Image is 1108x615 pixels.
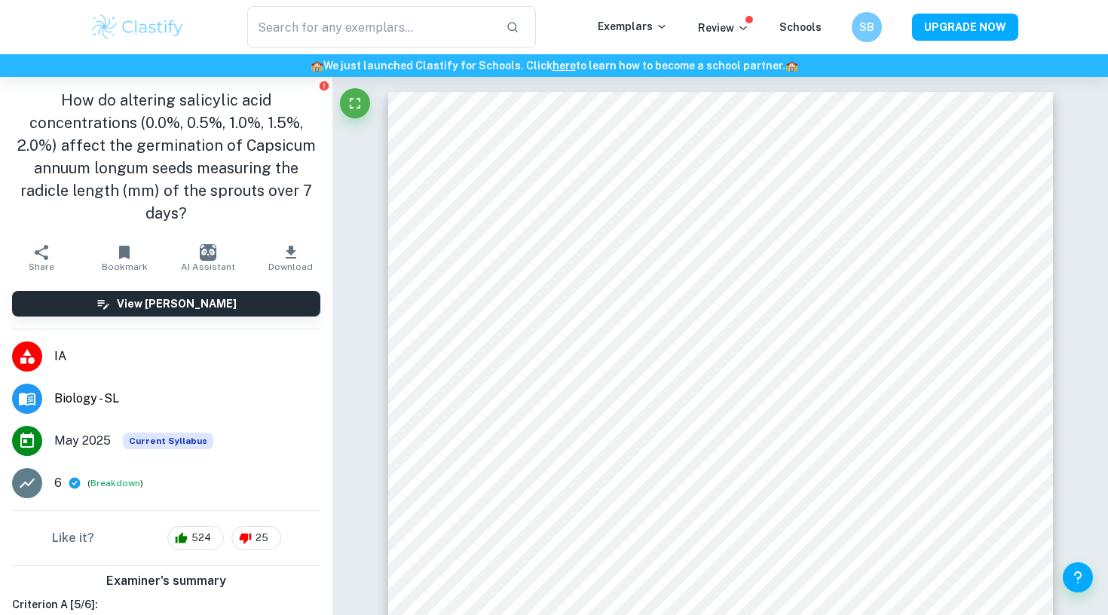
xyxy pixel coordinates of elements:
div: 524 [167,526,224,550]
div: 25 [231,526,281,550]
button: View [PERSON_NAME] [12,291,320,317]
span: IA [54,347,320,366]
button: Bookmark [83,237,166,279]
a: here [552,60,576,72]
span: 524 [183,531,219,546]
button: Fullscreen [340,88,370,118]
h6: We just launched Clastify for Schools. Click to learn how to become a school partner. [3,57,1105,74]
h1: How do altering salicylic acid concentrations (0.0%, 0.5%, 1.0%, 1.5%, 2.0%) affect the germinati... [12,89,320,225]
button: UPGRADE NOW [912,14,1018,41]
div: This exemplar is based on the current syllabus. Feel free to refer to it for inspiration/ideas wh... [123,433,213,449]
button: SB [852,12,882,42]
img: AI Assistant [200,244,216,261]
span: Bookmark [102,262,148,272]
button: Download [249,237,332,279]
span: ( ) [87,476,143,491]
span: Download [268,262,313,272]
span: AI Assistant [181,262,235,272]
a: Schools [779,21,822,33]
button: Report issue [318,80,329,91]
p: Review [698,20,749,36]
h6: Like it? [52,529,94,547]
span: 🏫 [785,60,798,72]
span: 25 [247,531,277,546]
span: Current Syllabus [123,433,213,449]
h6: Criterion A [ 5 / 6 ]: [12,596,320,613]
img: Clastify logo [90,12,185,42]
span: Biology - SL [54,390,320,408]
h6: Examiner's summary [6,572,326,590]
h6: SB [859,19,876,35]
h6: View [PERSON_NAME] [117,295,237,312]
p: 6 [54,474,62,492]
button: Breakdown [90,476,140,490]
span: Share [29,262,54,272]
button: Help and Feedback [1063,562,1093,592]
span: 🏫 [311,60,323,72]
p: Exemplars [598,18,668,35]
span: May 2025 [54,432,111,450]
input: Search for any exemplars... [247,6,494,48]
button: AI Assistant [167,237,249,279]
